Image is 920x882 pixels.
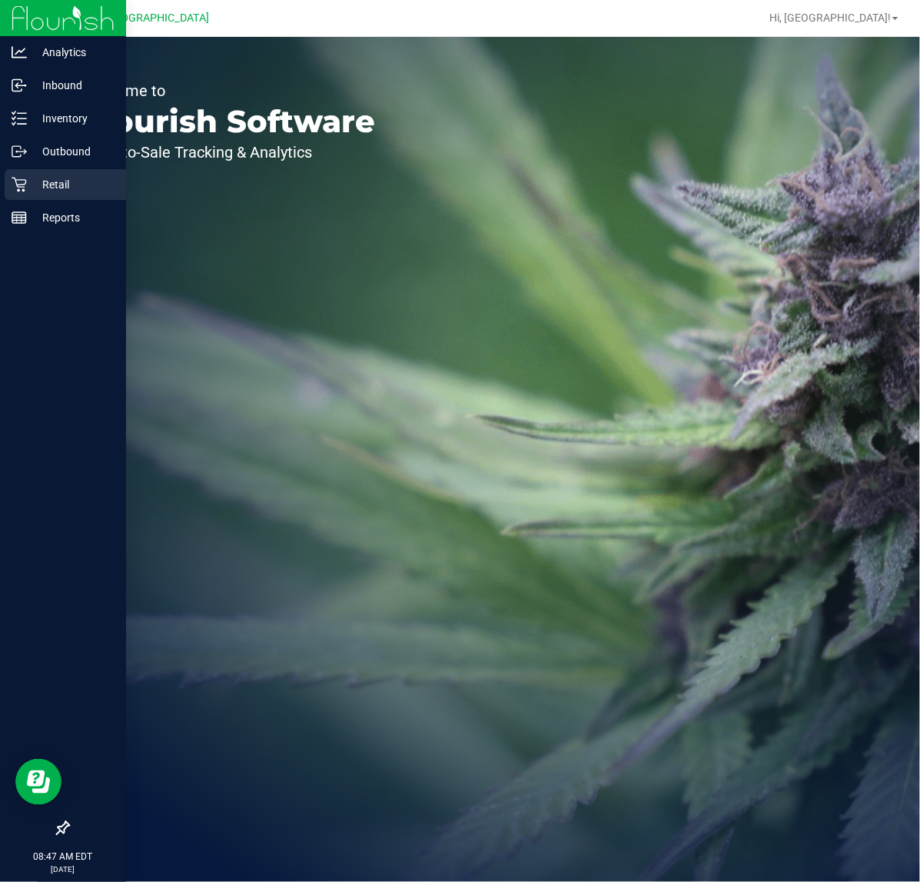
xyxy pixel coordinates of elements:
inline-svg: Outbound [12,144,27,159]
p: Retail [27,175,119,194]
p: [DATE] [7,864,119,875]
p: Seed-to-Sale Tracking & Analytics [83,145,375,160]
p: Inventory [27,109,119,128]
p: Analytics [27,43,119,62]
inline-svg: Inventory [12,111,27,126]
inline-svg: Retail [12,177,27,192]
p: Inbound [27,76,119,95]
span: [GEOGRAPHIC_DATA] [105,12,210,25]
p: Outbound [27,142,119,161]
inline-svg: Analytics [12,45,27,60]
p: 08:47 AM EDT [7,850,119,864]
inline-svg: Inbound [12,78,27,93]
inline-svg: Reports [12,210,27,225]
p: Flourish Software [83,106,375,137]
span: Hi, [GEOGRAPHIC_DATA]! [769,12,891,24]
iframe: Resource center [15,759,61,805]
p: Reports [27,208,119,227]
p: Welcome to [83,83,375,98]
